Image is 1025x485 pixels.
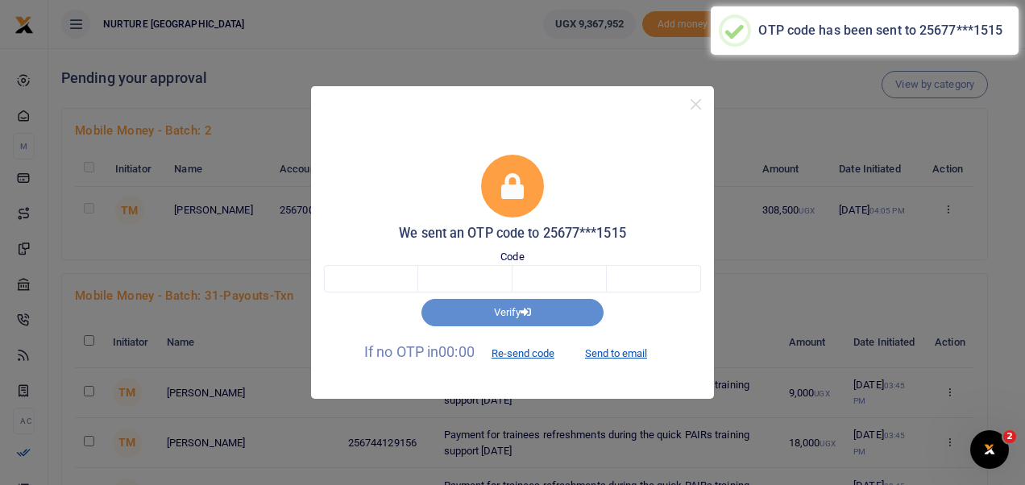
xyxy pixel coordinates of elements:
[684,93,708,116] button: Close
[970,430,1009,469] iframe: Intercom live chat
[478,339,568,367] button: Re-send code
[364,343,568,360] span: If no OTP in
[324,226,701,242] h5: We sent an OTP code to 25677***1515
[1003,430,1016,443] span: 2
[500,249,524,265] label: Code
[438,343,475,360] span: 00:00
[571,339,661,367] button: Send to email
